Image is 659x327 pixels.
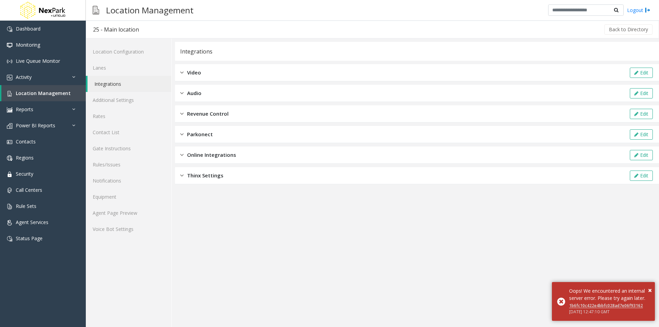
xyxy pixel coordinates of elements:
img: 'icon' [7,26,12,32]
img: closed [180,89,184,97]
button: Edit [630,88,653,98]
a: Contact List [86,124,171,140]
img: 'icon' [7,172,12,177]
span: Reports [16,106,33,113]
span: Online Integrations [187,151,236,159]
button: Edit [630,129,653,140]
span: Call Centers [16,187,42,193]
img: closed [180,151,184,159]
button: Close [648,285,652,295]
a: Logout [627,7,650,14]
span: Location Management [16,90,71,96]
span: × [648,285,652,295]
a: Location Configuration [86,44,171,60]
img: 'icon' [7,236,12,242]
a: Additional Settings [86,92,171,108]
button: Edit [630,68,653,78]
a: Rates [86,108,171,124]
span: Video [187,69,201,77]
img: 'icon' [7,204,12,209]
span: Rule Sets [16,203,36,209]
span: Contacts [16,138,36,145]
span: Thinx Settings [187,172,223,179]
a: Agent Page Preview [86,205,171,221]
a: Integrations [88,76,171,92]
img: closed [180,172,184,179]
a: Location Management [1,85,86,101]
a: Notifications [86,173,171,189]
div: Integrations [180,47,212,56]
img: 'icon' [7,139,12,145]
span: Revenue Control [187,110,229,118]
img: 'icon' [7,91,12,96]
button: Edit [630,171,653,181]
div: [DATE] 12:47:10 GMT [569,309,650,315]
button: Back to Directory [604,24,652,35]
button: Edit [630,109,653,119]
a: Voice Bot Settings [86,221,171,237]
h3: Location Management [103,2,197,19]
img: 'icon' [7,75,12,80]
span: Live Queue Monitor [16,58,60,64]
img: 'icon' [7,59,12,64]
img: closed [180,110,184,118]
img: logout [645,7,650,14]
img: 'icon' [7,220,12,225]
span: Security [16,171,33,177]
img: 'icon' [7,123,12,129]
span: Regions [16,154,34,161]
div: Oops! We encountered an internal server error. Please try again later. [569,287,650,302]
img: 'icon' [7,43,12,48]
button: Edit [630,150,653,160]
img: 'icon' [7,155,12,161]
a: Rules/Issues [86,156,171,173]
img: 'icon' [7,188,12,193]
span: Audio [187,89,201,97]
span: Agent Services [16,219,48,225]
img: closed [180,69,184,77]
span: Status Page [16,235,43,242]
span: Dashboard [16,25,41,32]
img: closed [180,130,184,138]
a: 1b6fc10c422e4bbfc028ad7e06f93162 [569,303,643,308]
div: 25 - Main location [93,25,139,34]
a: Gate Instructions [86,140,171,156]
a: Equipment [86,189,171,205]
img: pageIcon [93,2,99,19]
span: Parkonect [187,130,213,138]
span: Power BI Reports [16,122,55,129]
img: 'icon' [7,107,12,113]
span: Activity [16,74,32,80]
span: Monitoring [16,42,40,48]
a: Lanes [86,60,171,76]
